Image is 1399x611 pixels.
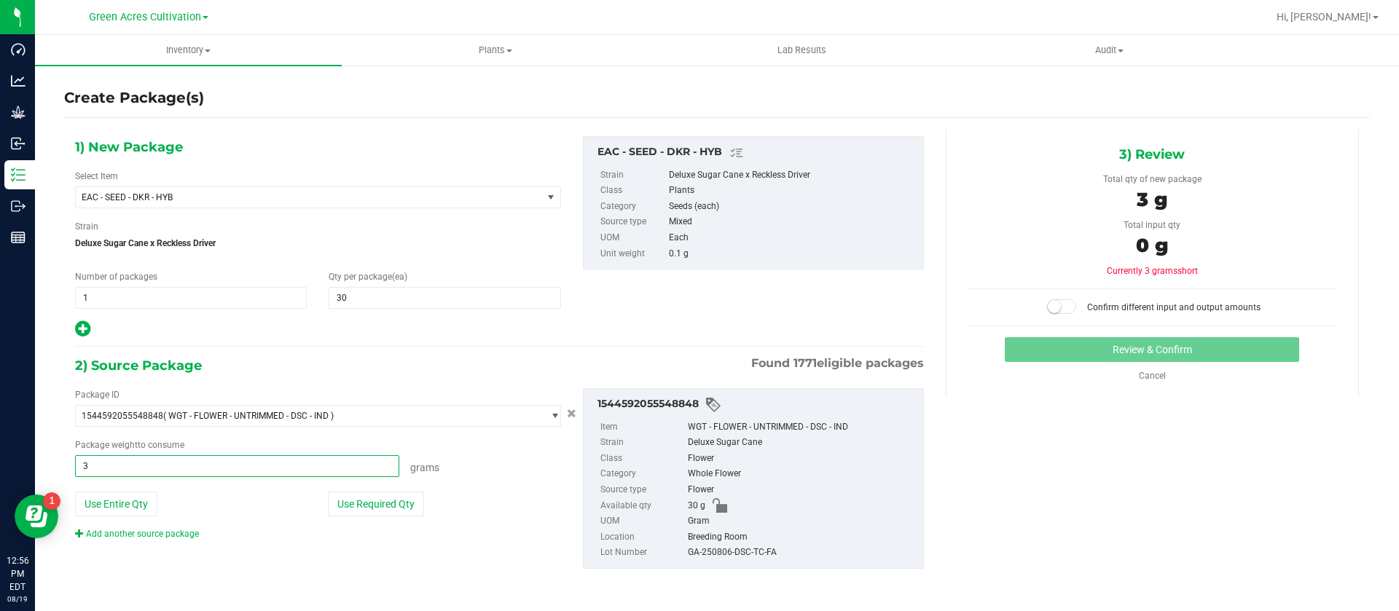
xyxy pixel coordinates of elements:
[600,482,685,498] label: Source type
[82,192,518,202] span: EAC - SEED - DKR - HYB
[111,440,138,450] span: weight
[329,272,407,282] span: Qty per package
[1177,266,1198,276] span: short
[600,246,666,262] label: Unit weight
[11,167,26,182] inline-svg: Inventory
[1137,188,1167,211] span: 3 g
[7,594,28,604] p: 08/19
[688,482,916,498] div: Flower
[1087,302,1261,312] span: Confirm different input and output amounts
[15,494,58,538] iframe: Resource center
[163,411,334,421] span: ( WGT - FLOWER - UNTRIMMED - DSC - IND )
[11,74,26,88] inline-svg: Analytics
[600,513,685,529] label: UOM
[75,327,90,337] span: Add new output
[75,272,157,282] span: Number of packages
[328,492,424,516] button: Use Required Qty
[43,492,60,510] iframe: Resource center unread badge
[600,230,666,246] label: UOM
[758,44,846,57] span: Lab Results
[600,214,666,230] label: Source type
[1136,234,1168,257] span: 0 g
[342,35,648,66] a: Plants
[600,466,685,482] label: Category
[410,462,439,473] span: Grams
[11,199,26,213] inline-svg: Outbound
[542,187,560,208] span: select
[669,183,915,199] div: Plants
[392,272,407,282] span: (ea)
[64,87,204,109] h4: Create Package(s)
[669,214,915,230] div: Mixed
[600,498,685,514] label: Available qty
[1124,220,1180,230] span: Total input qty
[35,44,342,57] span: Inventory
[597,144,916,162] div: EAC - SEED - DKR - HYB
[793,356,817,370] span: 1771
[7,554,28,594] p: 12:56 PM EDT
[600,167,666,184] label: Strain
[669,199,915,215] div: Seeds (each)
[75,492,157,516] button: Use Entire Qty
[648,35,955,66] a: Lab Results
[669,246,915,262] div: 0.1 g
[688,419,916,435] div: WGT - FLOWER - UNTRIMMED - DSC - IND
[688,466,916,482] div: Whole Flower
[329,288,560,308] input: 30
[600,529,685,545] label: Location
[600,183,666,199] label: Class
[956,35,1263,66] a: Audit
[688,513,916,529] div: Gram
[600,451,685,467] label: Class
[669,230,915,246] div: Each
[11,136,26,151] inline-svg: Inbound
[688,529,916,545] div: Breeding Room
[75,529,199,539] a: Add another source package
[75,355,202,377] span: 2) Source Package
[11,42,26,57] inline-svg: Dashboard
[35,35,342,66] a: Inventory
[600,199,666,215] label: Category
[669,167,915,184] div: Deluxe Sugar Cane x Reckless Driver
[600,545,685,561] label: Lot Number
[688,451,916,467] div: Flower
[751,355,924,372] span: Found eligible packages
[597,396,916,414] div: 1544592055548848
[600,419,685,435] label: Item
[11,105,26,119] inline-svg: Grow
[76,288,306,308] input: 1
[75,220,98,233] label: Strain
[1277,11,1371,23] span: Hi, [PERSON_NAME]!
[957,44,1262,57] span: Audit
[1107,266,1198,276] span: Currently 3 grams
[688,545,916,561] div: GA-250806-DSC-TC-FA
[75,390,119,400] span: Package ID
[75,136,183,158] span: 1) New Package
[75,440,184,450] span: Package to consume
[75,232,561,254] span: Deluxe Sugar Cane x Reckless Driver
[542,406,560,426] span: select
[342,44,648,57] span: Plants
[89,11,201,23] span: Green Acres Cultivation
[563,403,581,425] button: Cancel button
[688,435,916,451] div: Deluxe Sugar Cane
[688,498,705,514] span: 30 g
[82,411,163,421] span: 1544592055548848
[1139,371,1166,381] a: Cancel
[1005,337,1299,362] button: Review & Confirm
[600,435,685,451] label: Strain
[11,230,26,245] inline-svg: Reports
[75,170,118,183] label: Select Item
[1119,143,1185,165] span: 3) Review
[1103,174,1202,184] span: Total qty of new package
